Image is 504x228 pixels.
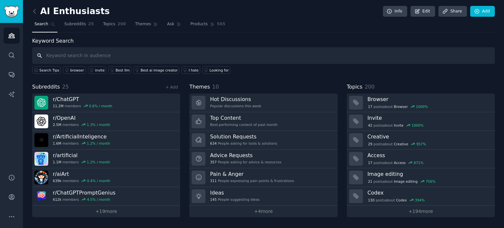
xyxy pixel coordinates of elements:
[87,160,110,164] div: 1.2 % / month
[367,114,490,121] h3: Invite
[53,189,115,196] h3: r/ ChatGPTPromptGenius
[212,84,219,90] span: 10
[189,131,337,150] a: Solution Requests634People asking for tools & solutions
[53,178,61,183] span: 639k
[53,197,115,202] div: members
[101,19,128,32] a: Topics200
[394,104,408,109] span: Browser
[210,178,217,183] span: 311
[347,83,363,91] span: Topics
[53,160,61,164] span: 1.1M
[39,68,59,73] span: Search Tips
[32,6,110,17] h2: AI Enthusiasts
[189,168,337,187] a: Pain & Anger311People expressing pain points & frustrations
[63,66,86,74] a: browser
[367,122,424,128] div: post s about
[210,114,278,121] h3: Top Content
[189,83,210,91] span: Themes
[394,123,403,128] span: Invite
[415,198,425,202] div: 394 %
[367,152,490,159] h3: Access
[470,6,495,17] a: Add
[367,104,429,110] div: post s about
[210,141,217,146] span: 634
[367,171,490,177] h3: Image editing
[53,141,61,146] span: 1.6M
[367,178,436,184] div: post s about
[53,178,110,183] div: members
[87,178,110,183] div: 0.4 % / month
[210,133,277,140] h3: Solution Requests
[210,141,277,146] div: People asking for tools & solutions
[34,152,48,166] img: artificial
[367,197,425,203] div: post s about
[396,198,407,202] span: Codex
[394,160,406,165] span: Access
[53,104,112,108] div: members
[210,197,217,202] span: 145
[32,19,57,32] a: Search
[347,112,495,131] a: Invite42postsaboutInvite1000%
[210,68,229,73] div: Looking for
[368,142,372,146] span: 29
[189,93,337,112] a: Hot DiscussionsPopular discussions this week
[95,68,105,73] div: invite
[32,131,180,150] a: r/ArtificialInteligence1.6Mmembers1.2% / month
[165,19,183,32] a: Ask
[394,142,408,146] span: Creative
[53,197,61,202] span: 612k
[217,21,225,27] span: 565
[34,21,48,27] span: Search
[416,142,426,146] div: 957 %
[87,122,110,127] div: 1.3 % / month
[70,68,84,73] div: browser
[34,96,48,110] img: ChatGPT
[189,112,337,131] a: Top ContentBest-performing content of past month
[368,160,372,165] span: 17
[202,66,230,74] a: Looking for
[115,68,130,73] div: Best llm
[62,84,69,90] span: 25
[165,85,178,90] a: + Add
[367,96,490,103] h3: Browser
[34,189,48,203] img: ChatGPTPromptGenius
[34,114,48,128] img: OpenAI
[34,171,48,184] img: aiArt
[210,197,260,202] div: People suggesting ideas
[347,150,495,168] a: Access17postsaboutAccess871%
[189,187,337,206] a: Ideas145People suggesting ideas
[394,179,418,184] span: Image editing
[32,187,180,206] a: r/ChatGPTPromptGenius612kmembers4.5% / month
[53,104,63,108] span: 11.2M
[189,68,199,73] div: I hate
[32,206,180,217] a: +19more
[53,96,112,103] h3: r/ ChatGPT
[210,160,217,164] span: 357
[210,96,261,103] h3: Hot Discussions
[53,122,110,127] div: members
[53,152,110,159] h3: r/ artificial
[188,19,227,32] a: Products565
[367,189,490,196] h3: Codex
[53,160,110,164] div: members
[87,197,110,202] div: 4.5 % / month
[411,123,424,128] div: 1000 %
[34,133,48,147] img: ArtificialInteligence
[117,21,126,27] span: 200
[62,19,96,32] a: Subreddits25
[133,19,160,32] a: Themes
[53,122,61,127] span: 2.5M
[210,122,278,127] div: Best-performing content of past month
[368,104,372,109] span: 17
[87,141,110,146] div: 1.2 % / month
[88,21,94,27] span: 25
[414,160,424,165] div: 871 %
[210,189,260,196] h3: Ideas
[347,93,495,112] a: Browser17postsaboutBrowser1000%
[53,114,110,121] h3: r/ OpenAI
[368,123,372,128] span: 42
[210,160,281,164] div: People asking for advice & resources
[32,66,61,74] button: Search Tips
[438,6,467,17] a: Share
[64,21,86,27] span: Subreddits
